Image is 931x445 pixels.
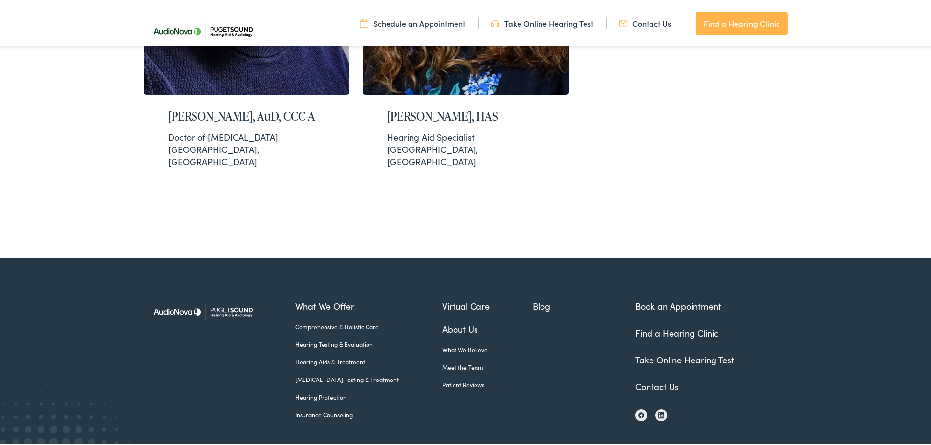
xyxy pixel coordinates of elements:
[295,297,442,311] a: What We Offer
[387,129,544,166] div: [GEOGRAPHIC_DATA], [GEOGRAPHIC_DATA]
[360,16,465,27] a: Schedule an Appointment
[533,297,594,311] a: Blog
[295,356,442,364] a: Hearing Aids & Treatment
[619,16,671,27] a: Contact Us
[491,16,499,27] img: utility icon
[696,10,788,33] a: Find a Hearing Clinic
[147,290,259,330] img: Puget Sound Hearing Aid & Audiology
[168,129,325,141] div: Doctor of [MEDICAL_DATA]
[491,16,593,27] a: Take Online Hearing Test
[168,129,325,166] div: [GEOGRAPHIC_DATA], [GEOGRAPHIC_DATA]
[658,410,664,417] img: LinkedIn
[387,107,544,122] h2: [PERSON_NAME], HAS
[442,379,533,387] a: Patient Reviews
[635,325,718,337] a: Find a Hearing Clinic
[442,343,533,352] a: What We Believe
[387,129,544,141] div: Hearing Aid Specialist
[442,361,533,370] a: Meet the Team
[295,338,442,347] a: Hearing Testing & Evaluation
[360,16,368,27] img: utility icon
[638,410,644,416] img: Facebook icon, indicating the presence of the site or brand on the social media platform.
[295,373,442,382] a: [MEDICAL_DATA] Testing & Treatment
[295,408,442,417] a: Insurance Counseling
[295,391,442,400] a: Hearing Protection
[619,16,628,27] img: utility icon
[442,320,533,334] a: About Us
[295,320,442,329] a: Comprehensive & Holistic Care
[635,379,679,391] a: Contact Us
[442,297,533,311] a: Virtual Care
[635,298,721,310] a: Book an Appointment
[635,352,734,364] a: Take Online Hearing Test
[168,107,325,122] h2: [PERSON_NAME], AuD, CCC-A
